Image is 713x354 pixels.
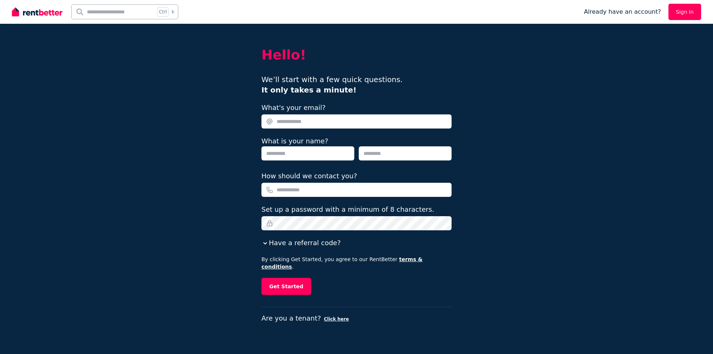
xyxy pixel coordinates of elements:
[172,9,174,15] span: k
[261,137,328,145] label: What is your name?
[261,256,452,270] p: By clicking Get Started, you agree to our RentBetter .
[261,204,434,215] label: Set up a password with a minimum of 8 characters.
[261,75,403,94] span: We’ll start with a few quick questions.
[668,4,701,20] a: Sign In
[261,103,326,113] label: What's your email?
[261,278,311,295] button: Get Started
[261,238,341,248] button: Have a referral code?
[261,85,356,94] b: It only takes a minute!
[584,7,661,16] span: Already have an account?
[157,7,169,17] span: Ctrl
[261,48,452,62] h2: Hello!
[12,6,62,17] img: RentBetter
[324,316,349,322] button: Click here
[261,313,452,324] p: Are you a tenant?
[261,171,357,181] label: How should we contact you?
